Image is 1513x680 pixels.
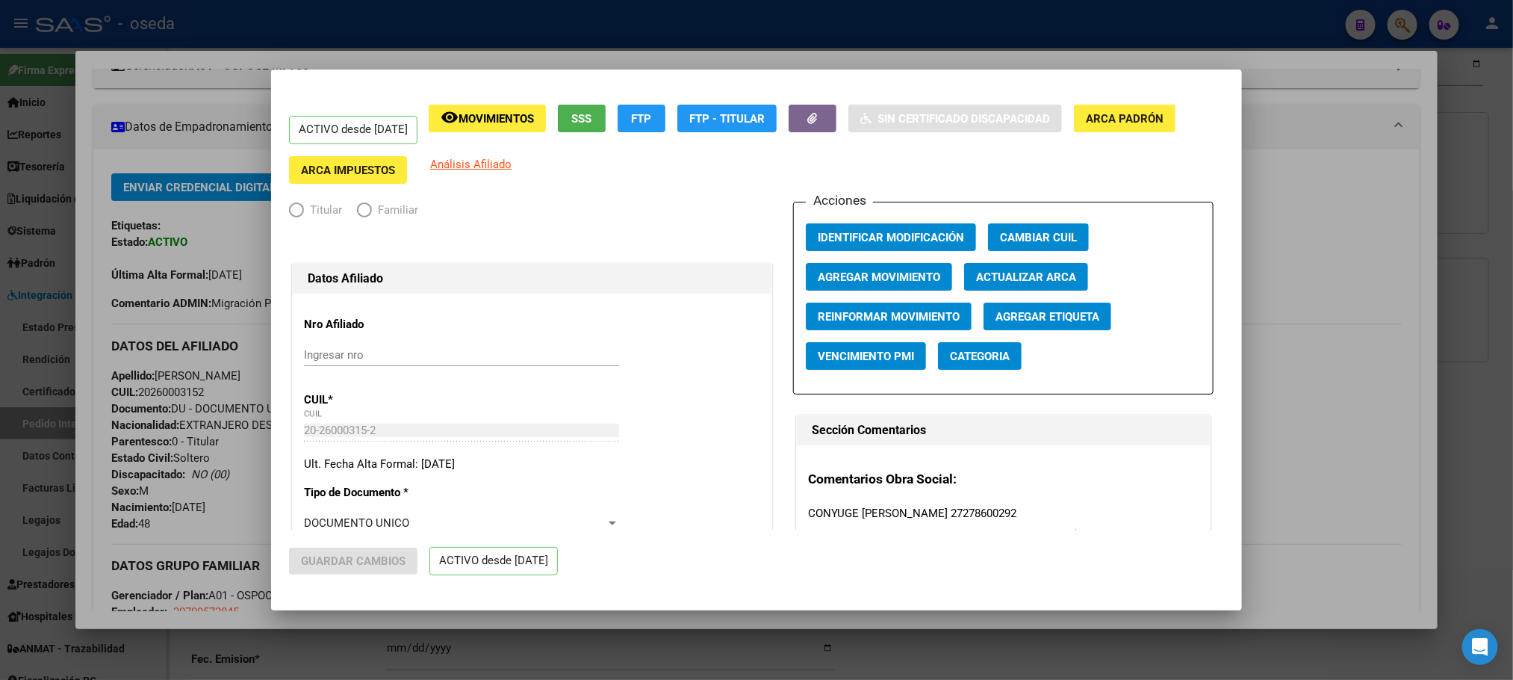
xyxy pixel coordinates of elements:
button: Cambiar CUIL [988,223,1089,251]
span: Análisis Afiliado [430,158,512,171]
span: Identificar Modificación [818,231,964,244]
span: Titular [304,202,342,219]
h3: Acciones [806,191,873,210]
button: SSS [558,105,606,132]
h1: Datos Afiliado [308,270,756,288]
p: Tipo de Documento * [304,484,441,501]
button: Actualizar ARCA [964,263,1088,291]
button: Movimientos [429,105,546,132]
p: ACTIVO desde [DATE] [429,547,558,576]
button: Guardar Cambios [289,548,417,575]
p: Nro Afiliado [304,316,441,333]
button: Agregar Etiqueta [984,303,1111,330]
span: Actualizar ARCA [976,271,1076,284]
mat-icon: remove_red_eye [441,108,459,126]
span: DOCUMENTO UNICO [304,516,409,530]
button: FTP - Titular [677,105,777,132]
p: ACTIVO desde [DATE] [289,116,417,145]
h1: Sección Comentarios [812,421,1195,439]
button: Vencimiento PMI [806,342,926,370]
span: Familiar [372,202,418,219]
span: Sin Certificado Discapacidad [877,112,1050,126]
button: ARCA Impuestos [289,156,407,184]
span: FTP [632,112,652,126]
span: Guardar Cambios [301,554,406,568]
button: Reinformar Movimiento [806,303,972,330]
span: Categoria [950,350,1010,363]
button: ARCA Padrón [1074,105,1175,132]
h3: Comentarios Obra Social: [808,469,1199,489]
span: FTP - Titular [689,112,765,126]
span: Agregar Etiqueta [995,310,1099,324]
div: Ult. Fecha Alta Formal: [DATE] [304,456,760,473]
span: SSS [572,112,592,126]
div: Open Intercom Messenger [1462,629,1498,665]
span: Reinformar Movimiento [818,310,960,324]
span: Agregar Movimiento [818,271,940,284]
button: Sin Certificado Discapacidad [848,105,1062,132]
span: Movimientos [459,112,534,126]
span: Cambiar CUIL [1000,231,1077,244]
span: ARCA Padrón [1086,112,1164,126]
button: Agregar Movimiento [806,263,952,291]
button: Identificar Modificación [806,223,976,251]
button: Categoria [938,342,1022,370]
span: Vencimiento PMI [818,350,914,363]
mat-radio-group: Elija una opción [289,206,433,220]
span: ARCA Impuestos [301,164,395,177]
p: CUIL [304,392,441,409]
button: FTP [618,105,665,132]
